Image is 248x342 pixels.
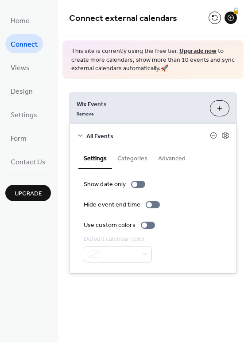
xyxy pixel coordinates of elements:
a: Settings [5,105,43,124]
span: Wix Events [77,99,203,109]
span: Form [11,132,27,146]
a: Contact Us [5,152,51,171]
div: Use custom colors [84,221,136,230]
span: All Events [86,131,210,141]
span: Design [11,85,33,99]
button: Advanced [153,147,191,168]
span: Contact Us [11,155,46,169]
button: Settings [78,147,112,169]
span: Connect [11,38,38,52]
a: Design [5,81,38,100]
a: Views [5,58,35,77]
a: Upgrade now [179,45,217,57]
a: Connect [5,34,43,53]
div: Default calendar color [84,235,150,244]
button: Upgrade [5,185,51,201]
button: Categories [112,147,153,168]
a: Home [5,11,35,30]
span: Home [11,14,30,28]
div: Show date only [84,180,126,189]
span: Settings [11,108,37,122]
span: Remove [77,111,94,117]
span: This site is currently using the free tier. to create more calendars, show more than 10 events an... [71,47,235,73]
a: Form [5,128,32,147]
div: Hide event end time [84,200,140,210]
span: Upgrade [15,189,42,199]
span: Views [11,61,30,75]
span: Connect external calendars [69,10,177,27]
